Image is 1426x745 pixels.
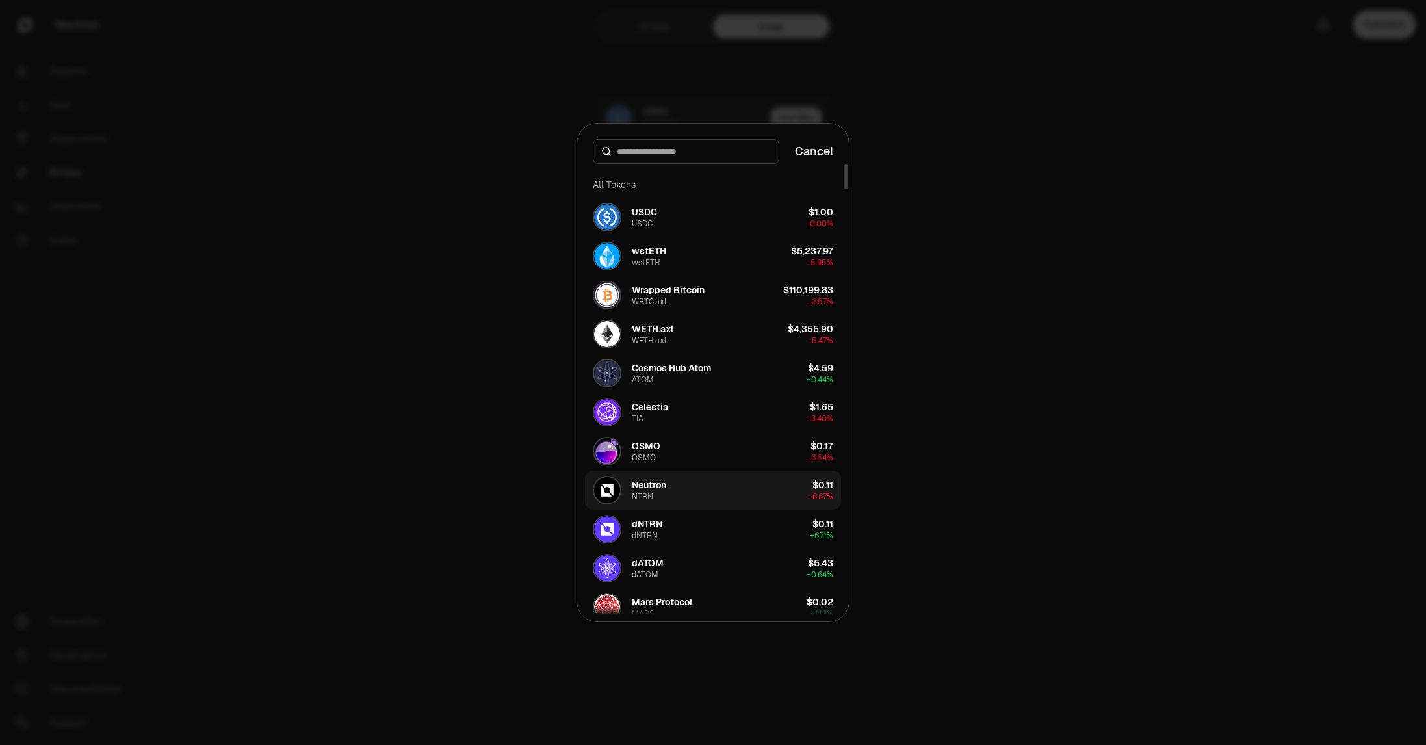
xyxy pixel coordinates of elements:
div: dNTRN [632,530,658,541]
span: + 6.71% [810,530,833,541]
div: $5,237.97 [791,244,833,257]
div: dNTRN [632,517,662,530]
div: $0.11 [812,517,833,530]
div: WETH.axl [632,335,666,346]
span: -3.40% [808,413,833,424]
button: dATOM LogodATOMdATOM$5.43+0.64% [585,549,841,588]
span: -6.67% [809,491,833,502]
div: Celestia [632,400,668,413]
div: $0.02 [807,595,833,608]
span: -3.54% [808,452,833,463]
div: $0.17 [810,439,833,452]
div: $4.59 [808,361,833,374]
span: -2.57% [809,296,833,307]
div: OSMO [632,452,656,463]
div: Mars Protocol [632,595,692,608]
div: All Tokens [585,172,841,198]
button: NTRN LogoNeutronNTRN$0.11-6.67% [585,471,841,510]
img: ATOM Logo [594,360,620,386]
span: -5.47% [809,335,833,346]
div: $1.65 [810,400,833,413]
button: WBTC.axl LogoWrapped BitcoinWBTC.axl$110,199.83-2.57% [585,276,841,315]
div: TIA [632,413,643,424]
div: $5.43 [808,556,833,569]
img: TIA Logo [594,399,620,425]
div: $1.00 [809,205,833,218]
span: + 0.64% [807,569,833,580]
div: $110,199.83 [783,283,833,296]
div: $4,355.90 [788,322,833,335]
span: -5.95% [807,257,833,268]
img: dNTRN Logo [594,516,620,542]
div: wstETH [632,257,660,268]
div: MARS [632,608,655,619]
div: Neutron [632,478,666,491]
div: USDC [632,205,657,218]
button: WETH.axl LogoWETH.axlWETH.axl$4,355.90-5.47% [585,315,841,354]
img: NTRN Logo [594,477,620,503]
div: USDC [632,218,653,229]
span: + 0.44% [807,374,833,385]
span: -0.00% [807,218,833,229]
button: dNTRN LogodNTRNdNTRN$0.11+6.71% [585,510,841,549]
div: WETH.axl [632,322,673,335]
button: OSMO LogoOSMOOSMO$0.17-3.54% [585,432,841,471]
img: dATOM Logo [594,555,620,581]
img: WETH.axl Logo [594,321,620,347]
div: $0.11 [812,478,833,491]
button: ATOM LogoCosmos Hub AtomATOM$4.59+0.44% [585,354,841,393]
img: wstETH Logo [594,243,620,269]
div: WBTC.axl [632,296,666,307]
div: OSMO [632,439,660,452]
img: WBTC.axl Logo [594,282,620,308]
div: NTRN [632,491,653,502]
img: USDC Logo [594,204,620,230]
div: ATOM [632,374,654,385]
div: Wrapped Bitcoin [632,283,705,296]
div: Cosmos Hub Atom [632,361,711,374]
img: MARS Logo [594,594,620,620]
div: wstETH [632,244,666,257]
button: USDC LogoUSDCUSDC$1.00-0.00% [585,198,841,237]
img: OSMO Logo [594,438,620,464]
button: MARS LogoMars ProtocolMARS$0.02+1.19% [585,588,841,627]
button: TIA LogoCelestiaTIA$1.65-3.40% [585,393,841,432]
div: dATOM [632,556,664,569]
div: dATOM [632,569,658,580]
button: Cancel [795,142,833,161]
span: + 1.19% [810,608,833,619]
button: wstETH LogowstETHwstETH$5,237.97-5.95% [585,237,841,276]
